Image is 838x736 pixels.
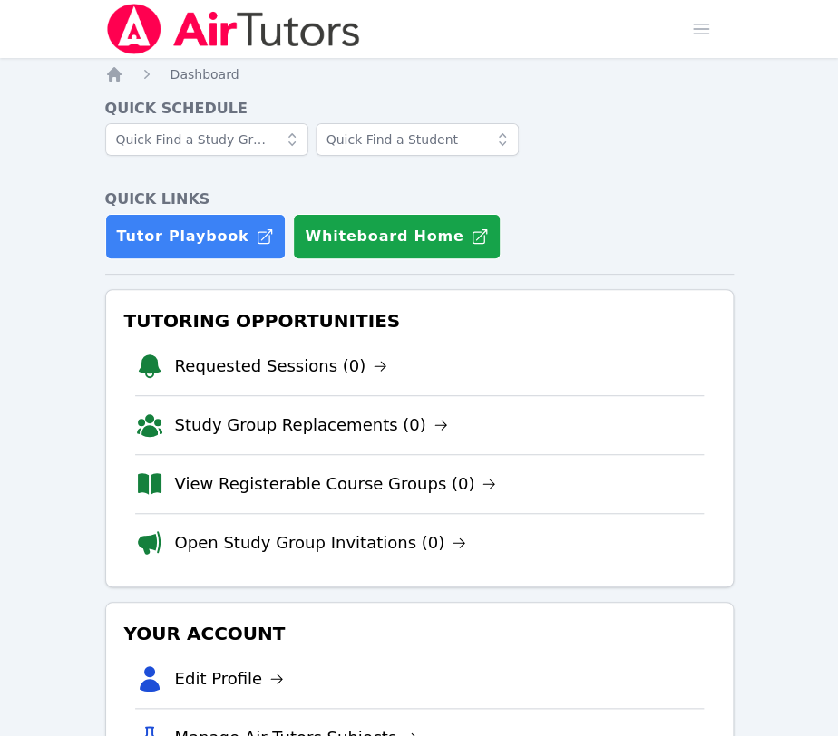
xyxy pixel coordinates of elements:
h4: Quick Links [105,189,734,210]
h4: Quick Schedule [105,98,734,120]
input: Quick Find a Study Group [105,123,308,156]
img: Air Tutors [105,4,362,54]
span: Dashboard [171,67,239,82]
a: Edit Profile [175,666,285,692]
a: Tutor Playbook [105,214,287,259]
a: Study Group Replacements (0) [175,412,448,438]
h3: Your Account [121,617,718,650]
button: Whiteboard Home [293,214,501,259]
a: View Registerable Course Groups (0) [175,471,497,497]
a: Requested Sessions (0) [175,353,388,379]
input: Quick Find a Student [316,123,519,156]
nav: Breadcrumb [105,65,734,83]
a: Open Study Group Invitations (0) [175,530,467,556]
a: Dashboard [171,65,239,83]
h3: Tutoring Opportunities [121,305,718,337]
